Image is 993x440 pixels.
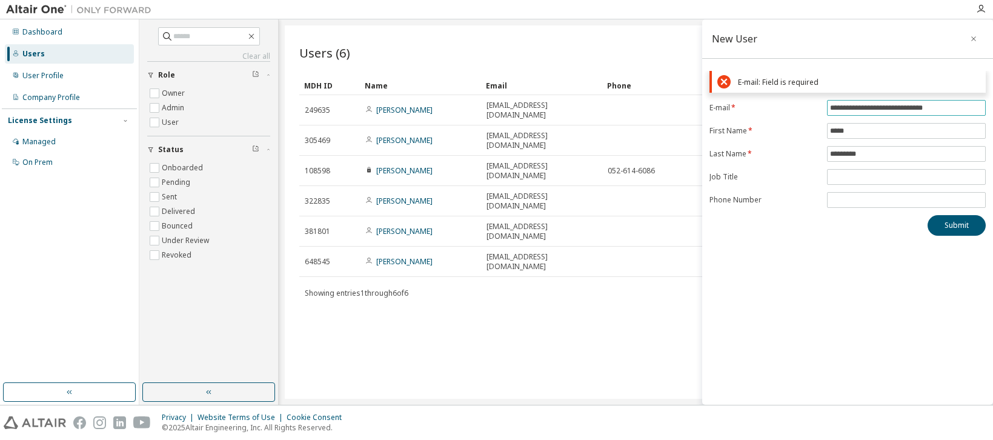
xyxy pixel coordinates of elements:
img: youtube.svg [133,416,151,429]
a: [PERSON_NAME] [376,165,433,176]
label: Sent [162,190,179,204]
span: Clear filter [252,145,259,155]
a: [PERSON_NAME] [376,196,433,206]
a: [PERSON_NAME] [376,256,433,267]
span: [EMAIL_ADDRESS][DOMAIN_NAME] [487,101,597,120]
span: 381801 [305,227,330,236]
div: MDH ID [304,76,355,95]
label: Pending [162,175,193,190]
button: Submit [928,215,986,236]
a: [PERSON_NAME] [376,105,433,115]
div: User Profile [22,71,64,81]
label: Under Review [162,233,211,248]
span: 108598 [305,166,330,176]
div: Cookie Consent [287,413,349,422]
span: 052-614-6086 [608,166,655,176]
button: Status [147,136,270,163]
a: [PERSON_NAME] [376,226,433,236]
div: Email [486,76,597,95]
label: Admin [162,101,187,115]
div: Users [22,49,45,59]
span: 305469 [305,136,330,145]
label: Job Title [709,172,820,182]
span: 648545 [305,257,330,267]
img: linkedin.svg [113,416,126,429]
div: License Settings [8,116,72,125]
button: Role [147,62,270,88]
div: Dashboard [22,27,62,37]
img: Altair One [6,4,158,16]
span: Clear filter [252,70,259,80]
div: Phone [607,76,719,95]
span: [EMAIL_ADDRESS][DOMAIN_NAME] [487,192,597,211]
a: Clear all [147,52,270,61]
div: E-mail: Field is required [738,78,980,87]
span: 249635 [305,105,330,115]
span: [EMAIL_ADDRESS][DOMAIN_NAME] [487,131,597,150]
span: Users (6) [299,44,350,61]
span: [EMAIL_ADDRESS][DOMAIN_NAME] [487,222,597,241]
div: Privacy [162,413,198,422]
div: Website Terms of Use [198,413,287,422]
div: New User [712,34,757,44]
label: Delivered [162,204,198,219]
label: Last Name [709,149,820,159]
p: © 2025 Altair Engineering, Inc. All Rights Reserved. [162,422,349,433]
label: First Name [709,126,820,136]
span: Role [158,70,175,80]
span: [EMAIL_ADDRESS][DOMAIN_NAME] [487,252,597,272]
label: Revoked [162,248,194,262]
label: Onboarded [162,161,205,175]
label: Owner [162,86,187,101]
img: altair_logo.svg [4,416,66,429]
div: On Prem [22,158,53,167]
label: Bounced [162,219,195,233]
div: Company Profile [22,93,80,102]
img: instagram.svg [93,416,106,429]
label: User [162,115,181,130]
label: Phone Number [709,195,820,205]
div: Managed [22,137,56,147]
a: [PERSON_NAME] [376,135,433,145]
img: facebook.svg [73,416,86,429]
label: E-mail [709,103,820,113]
span: [EMAIL_ADDRESS][DOMAIN_NAME] [487,161,597,181]
span: 322835 [305,196,330,206]
div: Name [365,76,476,95]
span: Showing entries 1 through 6 of 6 [305,288,408,298]
span: Status [158,145,184,155]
